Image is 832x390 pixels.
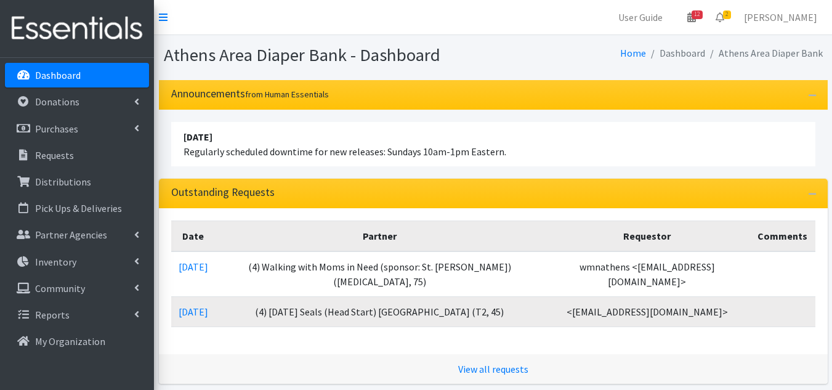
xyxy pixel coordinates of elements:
[216,251,544,297] td: (4) Walking with Moms in Need (sponsor: St. [PERSON_NAME]) ([MEDICAL_DATA], 75)
[692,10,703,19] span: 12
[723,10,731,19] span: 2
[35,149,74,161] p: Requests
[544,296,751,327] td: <[EMAIL_ADDRESS][DOMAIN_NAME]>
[171,221,216,251] th: Date
[750,221,815,251] th: Comments
[35,335,105,347] p: My Organization
[179,306,208,318] a: [DATE]
[544,251,751,297] td: wmnathens <[EMAIL_ADDRESS][DOMAIN_NAME]>
[35,309,70,321] p: Reports
[5,143,149,168] a: Requests
[35,282,85,295] p: Community
[734,5,827,30] a: [PERSON_NAME]
[35,229,107,241] p: Partner Agencies
[184,131,212,143] strong: [DATE]
[5,222,149,247] a: Partner Agencies
[171,122,815,166] li: Regularly scheduled downtime for new releases: Sundays 10am-1pm Eastern.
[35,95,79,108] p: Donations
[677,5,706,30] a: 12
[216,221,544,251] th: Partner
[245,89,329,100] small: from Human Essentials
[706,5,734,30] a: 2
[35,256,76,268] p: Inventory
[5,116,149,141] a: Purchases
[458,363,528,375] a: View all requests
[5,89,149,114] a: Donations
[5,303,149,327] a: Reports
[216,296,544,327] td: (4) [DATE] Seals (Head Start) [GEOGRAPHIC_DATA] (T2, 45)
[35,176,91,188] p: Distributions
[35,202,122,214] p: Pick Ups & Deliveries
[5,63,149,87] a: Dashboard
[164,44,489,66] h1: Athens Area Diaper Bank - Dashboard
[5,276,149,301] a: Community
[171,87,329,100] h3: Announcements
[5,8,149,49] img: HumanEssentials
[35,123,78,135] p: Purchases
[179,261,208,273] a: [DATE]
[5,196,149,221] a: Pick Ups & Deliveries
[171,186,275,199] h3: Outstanding Requests
[5,169,149,194] a: Distributions
[608,5,672,30] a: User Guide
[620,47,646,59] a: Home
[35,69,81,81] p: Dashboard
[5,329,149,354] a: My Organization
[705,44,823,62] li: Athens Area Diaper Bank
[5,250,149,274] a: Inventory
[646,44,705,62] li: Dashboard
[544,221,751,251] th: Requestor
